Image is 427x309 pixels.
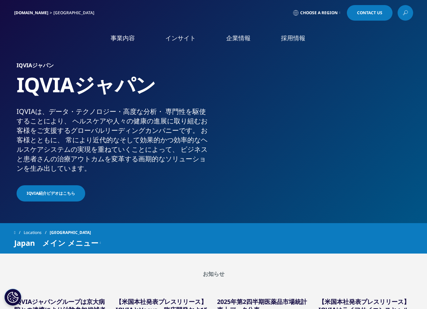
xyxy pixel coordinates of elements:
a: Contact Us [347,5,393,21]
span: [GEOGRAPHIC_DATA] [50,227,91,239]
nav: Primary [71,24,413,56]
a: インサイト [165,34,196,42]
button: Cookie 設定 [4,289,21,306]
img: 873_asian-businesspeople-meeting-in-office.jpg [230,63,410,198]
a: [DOMAIN_NAME] [14,10,48,16]
span: Contact Us [357,11,382,15]
a: 事業内容 [111,34,135,42]
a: Locations [24,227,50,239]
a: 採用情報 [281,34,305,42]
span: Japan メイン メニュー [14,239,98,247]
a: 企業情報 [226,34,251,42]
span: IQVIA紹介ビデオはこちら [27,190,75,196]
span: Choose a Region [300,10,338,16]
h6: IQVIAジャパン [17,63,211,72]
div: [GEOGRAPHIC_DATA] [53,10,97,16]
h2: お知らせ [14,270,413,277]
a: IQVIA紹介ビデオはこちら [17,185,85,201]
h1: IQVIAジャパン [17,72,211,107]
div: IQVIAは、​データ・​テクノロジー・​高度な​分析・​ 専門性を​駆使する​ことに​より、​ ヘルスケアや​人々の​健康の​進展に​取り組む​お客様を​ご支援​する​グローバル​リーディング... [17,107,211,173]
